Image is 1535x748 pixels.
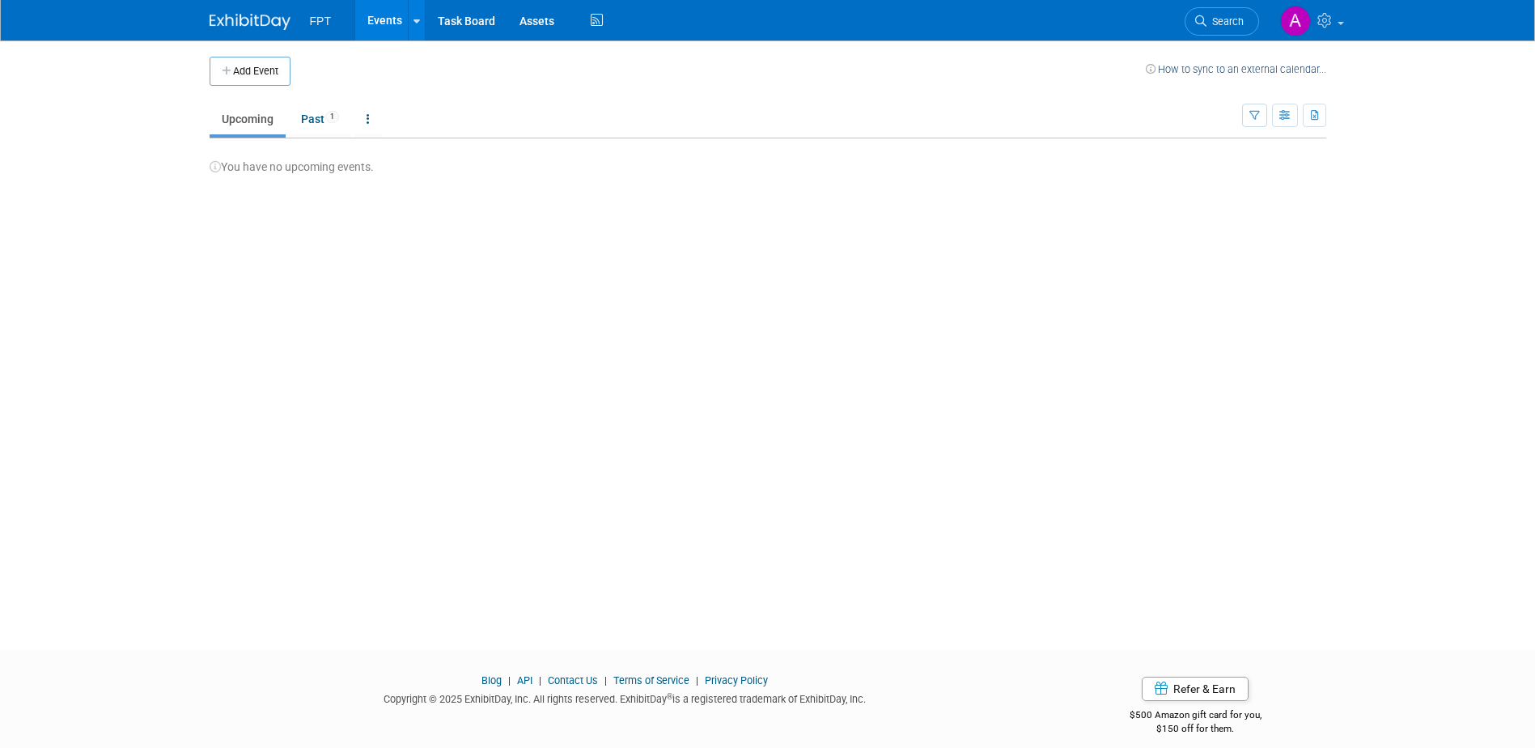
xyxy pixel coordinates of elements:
[310,15,331,28] span: FPT
[667,692,672,701] sup: ®
[1146,63,1326,75] a: How to sync to an external calendar...
[1280,6,1311,36] img: Ayanna Grady
[210,57,290,86] button: Add Event
[210,14,290,30] img: ExhibitDay
[289,104,351,134] a: Past1
[1142,677,1249,701] a: Refer & Earn
[535,674,545,686] span: |
[210,104,286,134] a: Upcoming
[504,674,515,686] span: |
[325,111,339,123] span: 1
[517,674,532,686] a: API
[210,160,374,173] span: You have no upcoming events.
[548,674,598,686] a: Contact Us
[613,674,689,686] a: Terms of Service
[481,674,502,686] a: Blog
[210,688,1041,707] div: Copyright © 2025 ExhibitDay, Inc. All rights reserved. ExhibitDay is a registered trademark of Ex...
[692,674,702,686] span: |
[1185,7,1259,36] a: Search
[600,674,611,686] span: |
[1206,15,1244,28] span: Search
[1065,722,1326,736] div: $150 off for them.
[705,674,768,686] a: Privacy Policy
[1065,698,1326,735] div: $500 Amazon gift card for you,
